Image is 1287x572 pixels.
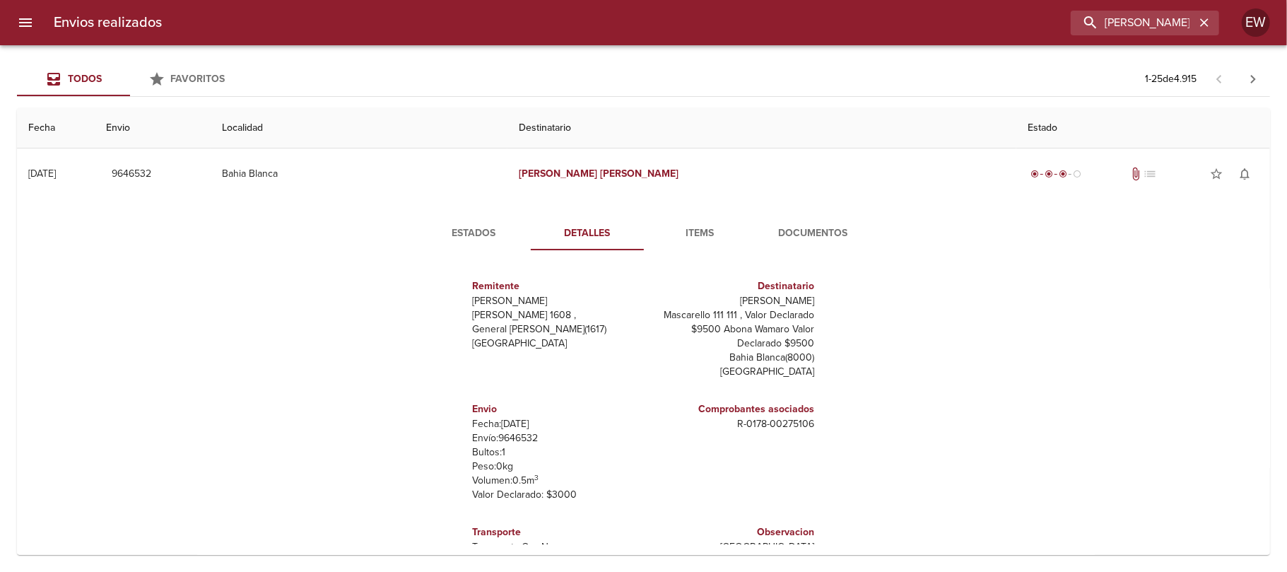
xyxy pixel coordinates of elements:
[473,460,638,474] p: Peso: 0 kg
[600,168,678,180] em: [PERSON_NAME]
[473,445,638,460] p: Bultos: 1
[17,62,243,96] div: Tabs Envios
[1145,72,1197,86] p: 1 - 25 de 4.915
[473,540,638,554] p: Transporte: Oro Negro
[1209,167,1223,181] span: star_border
[473,308,638,322] p: [PERSON_NAME] 1608 ,
[1059,170,1067,178] span: radio_button_checked
[1016,108,1270,148] th: Estado
[519,168,597,180] em: [PERSON_NAME]
[650,417,815,431] p: R - 0178 - 00275106
[473,402,638,417] h6: Envio
[1045,170,1053,178] span: radio_button_checked
[1236,62,1270,96] span: Pagina siguiente
[650,525,815,540] h6: Observacion
[17,108,95,148] th: Fecha
[8,6,42,40] button: menu
[650,365,815,379] p: [GEOGRAPHIC_DATA]
[650,351,815,365] p: Bahia Blanca ( 8000 )
[650,294,815,308] p: [PERSON_NAME]
[1242,8,1270,37] div: Abrir información de usuario
[1230,160,1259,188] button: Activar notificaciones
[1073,170,1081,178] span: radio_button_unchecked
[1238,167,1252,181] span: notifications_none
[106,161,157,187] button: 9646532
[473,322,638,337] p: General [PERSON_NAME] ( 1617 )
[28,168,56,180] div: [DATE]
[650,308,815,351] p: Mascarello 111 111 , Valor Declarado $9500 Abona Wamaro Valor Declarado $9500
[112,165,151,183] span: 9646532
[1030,170,1039,178] span: radio_button_checked
[1129,167,1143,181] span: Tiene documentos adjuntos
[473,474,638,488] p: Volumen: 0.5 m
[1202,71,1236,86] span: Pagina anterior
[650,279,815,294] h6: Destinatario
[1242,8,1270,37] div: EW
[765,225,862,243] span: Documentos
[1071,11,1195,35] input: buscar
[418,216,870,250] div: Tabs detalle de guia
[507,108,1016,148] th: Destinatario
[473,279,638,294] h6: Remitente
[54,11,162,34] h6: Envios realizados
[473,294,638,308] p: [PERSON_NAME]
[68,73,102,85] span: Todos
[171,73,225,85] span: Favoritos
[535,473,539,482] sup: 3
[473,488,638,502] p: Valor Declarado: $ 3000
[95,108,211,148] th: Envio
[539,225,635,243] span: Detalles
[473,431,638,445] p: Envío: 9646532
[1202,160,1230,188] button: Agregar a favoritos
[473,337,638,351] p: [GEOGRAPHIC_DATA]
[652,225,748,243] span: Items
[426,225,522,243] span: Estados
[1143,167,1157,181] span: No tiene pedido asociado
[211,148,507,199] td: Bahia Blanca
[473,417,638,431] p: Fecha: [DATE]
[211,108,507,148] th: Localidad
[650,402,815,417] h6: Comprobantes asociados
[473,525,638,540] h6: Transporte
[1028,167,1084,181] div: En viaje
